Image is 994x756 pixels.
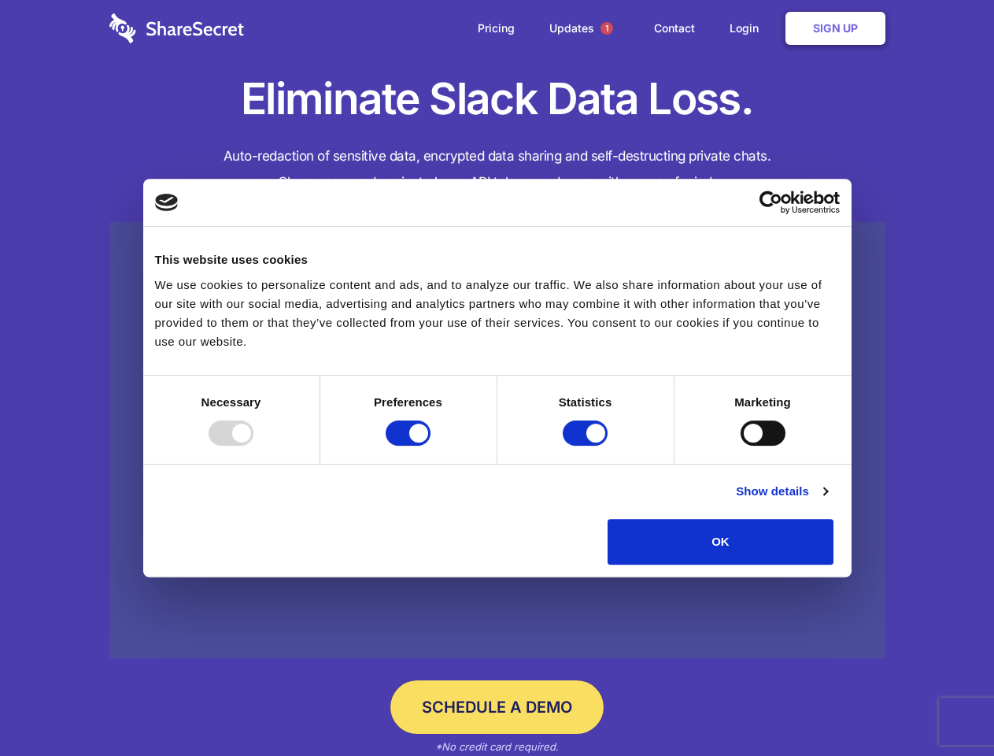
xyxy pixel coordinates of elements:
img: logo-wordmark-white-trans-d4663122ce5f474addd5e946df7df03e33cb6a1c49d2221995e7729f52c070b2.svg [109,13,244,43]
strong: Preferences [374,395,442,409]
strong: Marketing [734,395,791,409]
strong: Necessary [201,395,261,409]
h1: Eliminate Slack Data Loss. [109,71,885,128]
h4: Auto-redaction of sensitive data, encrypted data sharing and self-destructing private chats. Shar... [109,143,885,195]
button: OK [608,519,833,565]
a: Login [714,4,782,53]
strong: Statistics [559,395,612,409]
div: We use cookies to personalize content and ads, and to analyze our traffic. We also share informat... [155,276,840,351]
em: *No credit card required. [435,740,559,753]
img: logo [155,194,179,211]
a: Pricing [462,4,530,53]
span: 1 [600,22,613,35]
a: Schedule a Demo [390,680,604,734]
a: Contact [638,4,711,53]
a: Usercentrics Cookiebot - opens in a new window [702,191,840,214]
div: This website uses cookies [155,250,840,269]
a: Show details [736,482,827,501]
a: Sign Up [785,12,885,45]
a: Wistia video thumbnail [109,222,885,659]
